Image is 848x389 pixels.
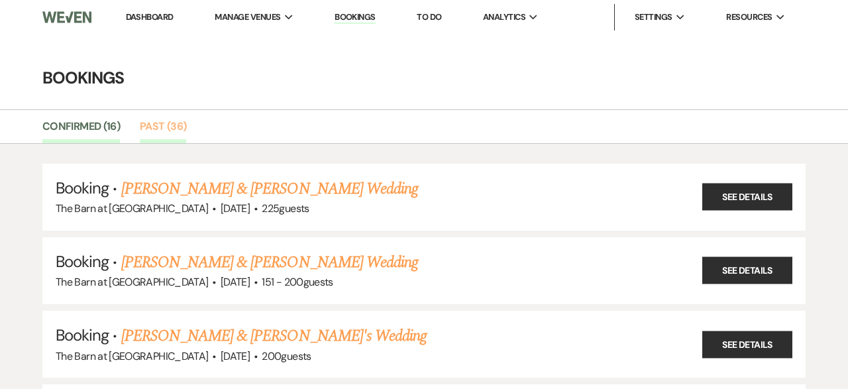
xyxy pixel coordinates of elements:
[335,11,376,24] a: Bookings
[635,11,672,24] span: Settings
[56,201,208,215] span: The Barn at [GEOGRAPHIC_DATA]
[417,11,441,23] a: To Do
[215,11,280,24] span: Manage Venues
[121,177,418,201] a: [PERSON_NAME] & [PERSON_NAME] Wedding
[221,201,250,215] span: [DATE]
[262,275,333,289] span: 151 - 200 guests
[121,250,418,274] a: [PERSON_NAME] & [PERSON_NAME] Wedding
[56,325,109,345] span: Booking
[262,349,311,363] span: 200 guests
[262,201,309,215] span: 225 guests
[56,275,208,289] span: The Barn at [GEOGRAPHIC_DATA]
[726,11,772,24] span: Resources
[221,275,250,289] span: [DATE]
[121,324,427,348] a: [PERSON_NAME] & [PERSON_NAME]'s Wedding
[702,257,792,284] a: See Details
[702,331,792,358] a: See Details
[56,178,109,198] span: Booking
[140,118,186,143] a: Past (36)
[42,118,120,143] a: Confirmed (16)
[56,349,208,363] span: The Barn at [GEOGRAPHIC_DATA]
[483,11,525,24] span: Analytics
[56,251,109,272] span: Booking
[126,11,174,23] a: Dashboard
[221,349,250,363] span: [DATE]
[42,3,91,31] img: Weven Logo
[702,184,792,211] a: See Details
